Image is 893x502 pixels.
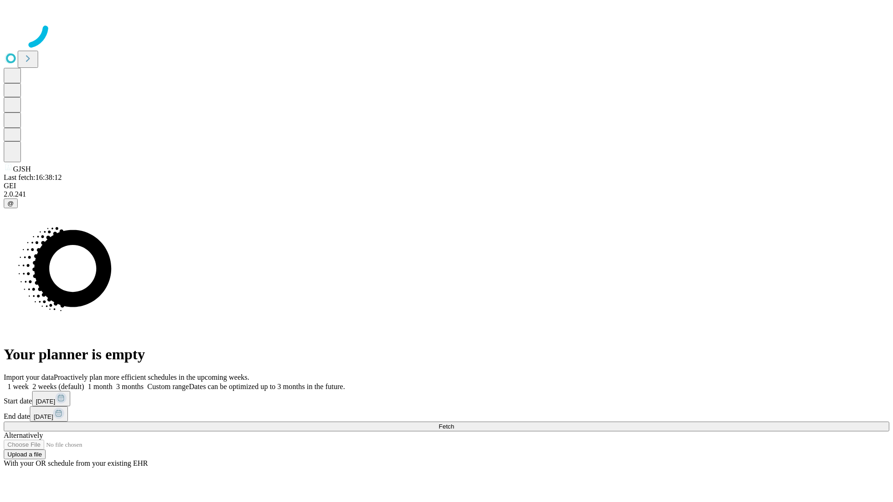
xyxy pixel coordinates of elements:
[4,173,62,181] span: Last fetch: 16:38:12
[439,423,454,430] span: Fetch
[4,459,148,467] span: With your OR schedule from your existing EHR
[7,383,29,390] span: 1 week
[36,398,55,405] span: [DATE]
[4,449,46,459] button: Upload a file
[189,383,345,390] span: Dates can be optimized up to 3 months in the future.
[4,182,889,190] div: GEI
[30,406,68,422] button: [DATE]
[33,383,84,390] span: 2 weeks (default)
[147,383,189,390] span: Custom range
[32,391,70,406] button: [DATE]
[13,165,31,173] span: GJSH
[7,200,14,207] span: @
[4,346,889,363] h1: Your planner is empty
[4,391,889,406] div: Start date
[4,198,18,208] button: @
[116,383,144,390] span: 3 months
[4,406,889,422] div: End date
[4,431,43,439] span: Alternatively
[4,422,889,431] button: Fetch
[4,373,54,381] span: Import your data
[88,383,113,390] span: 1 month
[4,190,889,198] div: 2.0.241
[33,413,53,420] span: [DATE]
[54,373,249,381] span: Proactively plan more efficient schedules in the upcoming weeks.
